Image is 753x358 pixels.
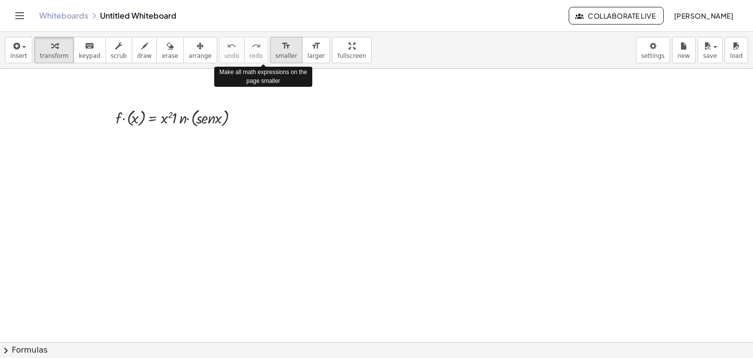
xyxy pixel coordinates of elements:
button: insert [5,37,32,63]
button: draw [132,37,157,63]
button: undoundo [219,37,245,63]
button: Toggle navigation [12,8,27,24]
button: scrub [105,37,132,63]
span: insert [10,52,27,59]
span: load [730,52,743,59]
span: smaller [276,52,297,59]
span: Collaborate Live [577,11,655,20]
span: transform [40,52,69,59]
button: save [698,37,723,63]
a: Whiteboards [39,11,88,21]
button: load [725,37,748,63]
span: new [678,52,690,59]
button: [PERSON_NAME] [666,7,741,25]
button: format_sizesmaller [270,37,302,63]
button: arrange [183,37,217,63]
button: fullscreen [332,37,371,63]
button: new [672,37,696,63]
span: erase [162,52,178,59]
i: format_size [311,40,321,52]
button: Collaborate Live [569,7,664,25]
span: scrub [111,52,127,59]
i: undo [227,40,236,52]
button: erase [156,37,183,63]
span: larger [307,52,325,59]
span: [PERSON_NAME] [674,11,733,20]
span: save [703,52,717,59]
span: redo [250,52,263,59]
i: keyboard [85,40,94,52]
span: arrange [189,52,212,59]
span: settings [641,52,665,59]
button: transform [34,37,74,63]
button: keyboardkeypad [74,37,106,63]
span: keypad [79,52,100,59]
button: redoredo [244,37,268,63]
div: Make all math expressions on the page smaller [214,67,312,86]
i: redo [251,40,261,52]
span: fullscreen [337,52,366,59]
span: draw [137,52,152,59]
button: format_sizelarger [302,37,330,63]
span: undo [225,52,239,59]
i: format_size [281,40,291,52]
button: settings [636,37,670,63]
